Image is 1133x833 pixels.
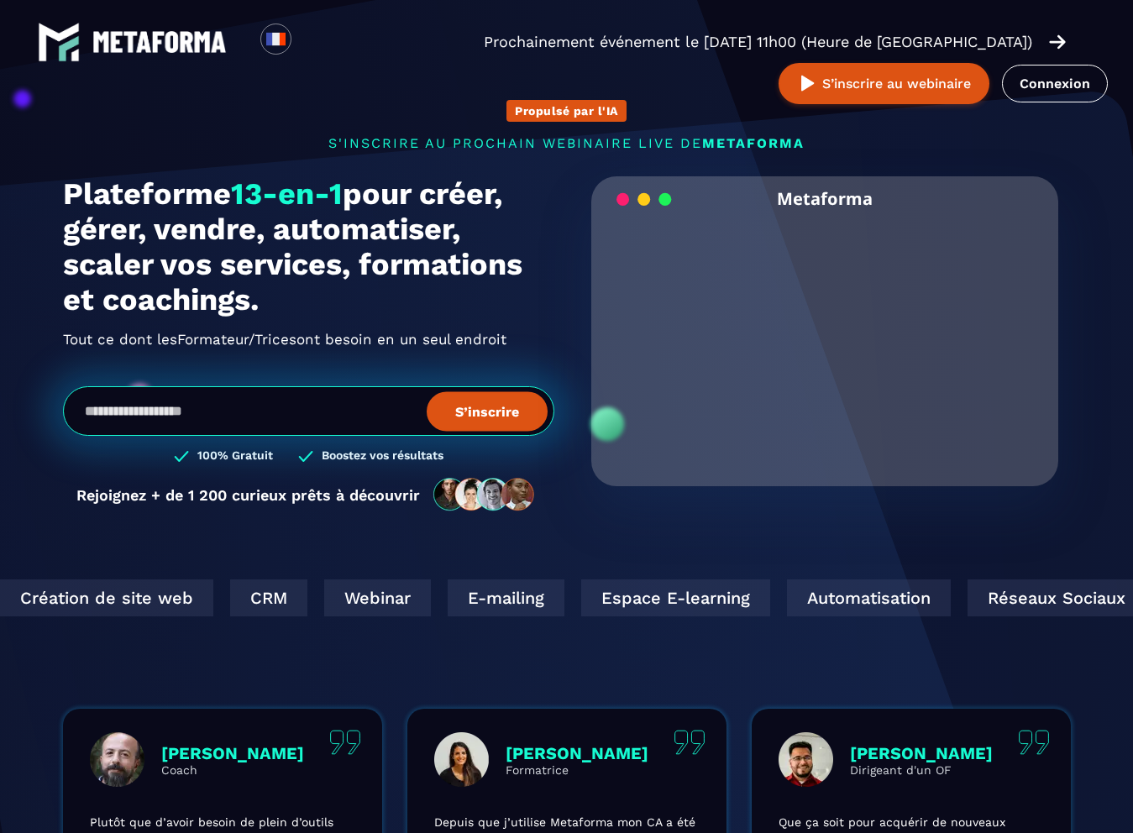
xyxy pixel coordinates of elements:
span: METAFORMA [702,135,805,151]
img: quote [329,730,361,755]
h3: Boostez vos résultats [322,448,443,464]
img: checked [174,448,189,464]
p: Dirigeant d'un OF [850,763,993,777]
img: fr [265,29,286,50]
p: Formatrice [506,763,648,777]
span: Formateur/Trices [177,326,296,353]
div: E-mailing [446,579,563,616]
span: 13-en-1 [231,176,343,212]
img: logo [38,21,80,63]
button: S’inscrire au webinaire [779,63,989,104]
p: [PERSON_NAME] [850,743,993,763]
h1: Plateforme pour créer, gérer, vendre, automatiser, scaler vos services, formations et coachings. [63,176,554,317]
h2: Metaforma [777,176,873,221]
div: Webinar [323,579,429,616]
img: loading [616,191,672,207]
p: s'inscrire au prochain webinaire live de [63,135,1071,151]
p: Prochainement événement le [DATE] 11h00 (Heure de [GEOGRAPHIC_DATA]) [484,30,1032,54]
img: quote [1018,730,1050,755]
p: [PERSON_NAME] [161,743,304,763]
a: Connexion [1002,65,1108,102]
img: profile [90,732,144,787]
div: Search for option [291,24,333,60]
div: Espace E-learning [580,579,768,616]
p: [PERSON_NAME] [506,743,648,763]
img: arrow-right [1049,33,1066,51]
p: Coach [161,763,304,777]
img: profile [434,732,489,787]
h3: 100% Gratuit [197,448,273,464]
video: Your browser does not support the video tag. [604,221,1046,442]
input: Search for option [306,32,318,52]
img: quote [674,730,706,755]
img: community-people [428,477,541,512]
img: checked [298,448,313,464]
img: logo [92,31,227,53]
img: play [797,73,818,94]
p: Rejoignez + de 1 200 curieux prêts à découvrir [76,486,420,504]
button: S’inscrire [427,391,548,431]
div: CRM [228,579,306,616]
div: Automatisation [785,579,949,616]
img: profile [779,732,833,787]
h2: Tout ce dont les ont besoin en un seul endroit [63,326,554,353]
